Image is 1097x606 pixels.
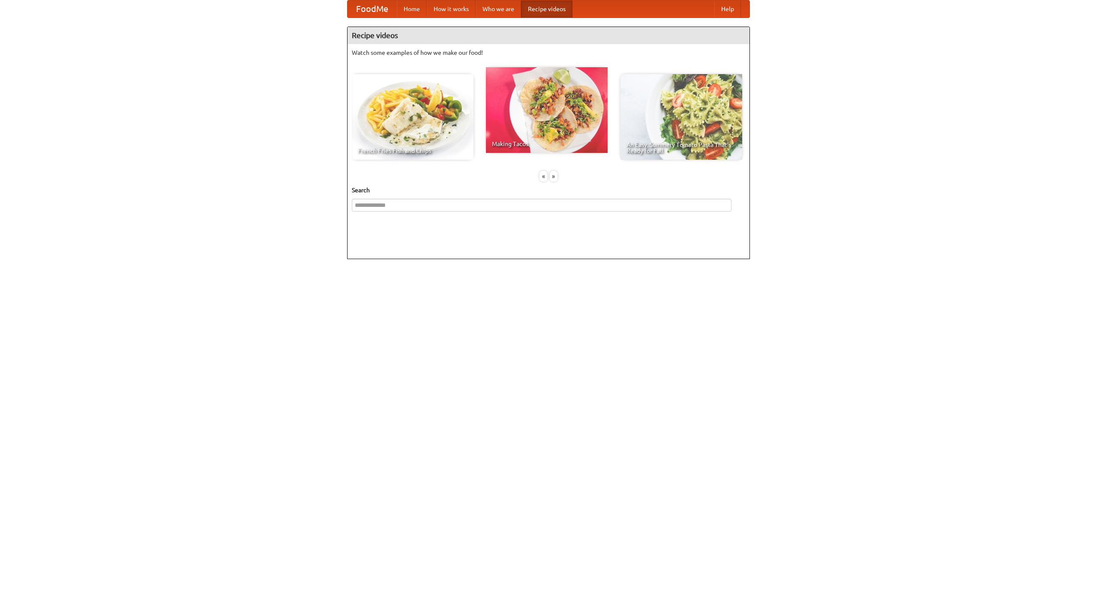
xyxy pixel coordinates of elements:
[550,171,557,182] div: »
[476,0,521,18] a: Who we are
[486,67,608,153] a: Making Tacos
[626,142,736,154] span: An Easy, Summery Tomato Pasta That's Ready for Fall
[348,0,397,18] a: FoodMe
[492,141,602,147] span: Making Tacos
[352,186,745,194] h5: Search
[348,27,749,44] h4: Recipe videos
[540,171,547,182] div: «
[397,0,427,18] a: Home
[620,74,742,160] a: An Easy, Summery Tomato Pasta That's Ready for Fall
[352,74,474,160] a: French Fries Fish and Chips
[521,0,572,18] a: Recipe videos
[358,148,468,154] span: French Fries Fish and Chips
[427,0,476,18] a: How it works
[352,48,745,57] p: Watch some examples of how we make our food!
[714,0,741,18] a: Help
